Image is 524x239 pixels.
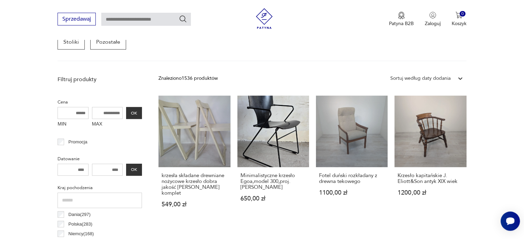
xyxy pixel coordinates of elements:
p: Koszyk [452,20,466,27]
a: krzesła składane drewniane nożycowe krzesło dobra jakość ALDO JACOBER kompletkrzesła składane dre... [158,96,230,221]
p: 650,00 zł [240,196,306,202]
button: OK [126,164,142,176]
a: Ikona medaluPatyna B2B [389,12,414,27]
img: Ikona koszyka [455,12,462,19]
p: Datowanie [58,155,142,163]
a: Fotel duński rozkładany z drewna tekowegoFotel duński rozkładany z drewna tekowego1100,00 zł [316,96,388,221]
h3: Fotel duński rozkładany z drewna tekowego [319,173,384,184]
div: Sortuj według daty dodania [390,75,451,82]
p: Patyna B2B [389,20,414,27]
p: Zaloguj [425,20,441,27]
p: Kraj pochodzenia [58,184,142,192]
button: Szukaj [179,15,187,23]
p: Promocja [69,138,88,146]
p: 549,00 zł [162,202,227,207]
div: 0 [460,11,465,17]
a: Sprzedawaj [58,17,96,22]
p: Filtruj produkty [58,76,142,83]
p: 1200,00 zł [398,190,463,196]
button: OK [126,107,142,119]
p: Niemcy ( 168 ) [69,230,94,238]
p: 1100,00 zł [319,190,384,196]
p: Polska ( 283 ) [69,220,92,228]
img: Patyna - sklep z meblami i dekoracjami vintage [254,8,275,29]
label: MAX [92,119,123,130]
div: Znaleziono 1536 produktów [158,75,218,82]
a: Minimalistyczne krzesło Egoa,model 300,proj.Josep MoraMinimalistyczne krzesło Egoa,model 300,proj... [237,96,309,221]
h3: krzesła składane drewniane nożycowe krzesło dobra jakość [PERSON_NAME] komplet [162,173,227,196]
button: Patyna B2B [389,12,414,27]
img: Ikonka użytkownika [429,12,436,19]
h3: Krzesło kapitańskie J. Eliott&Son antyk XIX wiek [398,173,463,184]
a: Stoliki [58,34,85,50]
iframe: Smartsupp widget button [501,211,520,231]
a: Krzesło kapitańskie J. Eliott&Son antyk XIX wiekKrzesło kapitańskie J. Eliott&Son antyk XIX wiek1... [394,96,466,221]
label: MIN [58,119,89,130]
h3: Minimalistyczne krzesło Egoa,model 300,proj.[PERSON_NAME] [240,173,306,190]
button: 0Koszyk [452,12,466,27]
p: Dania ( 297 ) [69,211,91,218]
a: Pozostałe [90,34,126,50]
button: Zaloguj [425,12,441,27]
p: Cena [58,98,142,106]
img: Ikona medalu [398,12,405,19]
button: Sprzedawaj [58,13,96,25]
